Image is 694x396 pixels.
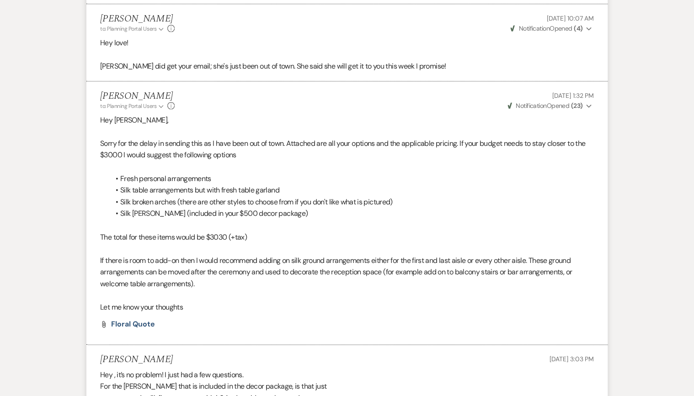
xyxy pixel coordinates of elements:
span: Opened [510,24,582,32]
strong: ( 4 ) [574,24,582,32]
a: Floral Quote [111,321,155,328]
span: Notification [516,102,546,110]
span: [DATE] 1:32 PM [552,91,594,100]
strong: ( 23 ) [571,102,582,110]
p: Let me know your thoughts [100,301,594,313]
span: to: Planning Portal Users [100,102,156,110]
span: Notification [518,24,549,32]
p: If there is room to add-on then I would recommend adding on silk ground arrangements either for t... [100,255,594,290]
h5: [PERSON_NAME] [100,13,175,25]
h5: [PERSON_NAME] [100,91,175,102]
li: Silk [PERSON_NAME] (included in your $500 decor package) [109,208,594,219]
p: Hey [PERSON_NAME], [100,114,594,126]
span: to: Planning Portal Users [100,25,156,32]
button: NotificationOpened (23) [506,101,594,111]
button: to: Planning Portal Users [100,102,165,110]
span: [DATE] 3:03 PM [550,355,594,363]
button: to: Planning Portal Users [100,25,165,33]
li: Fresh personal arrangements [109,173,594,185]
span: Floral Quote [111,319,155,329]
span: [DATE] 10:07 AM [547,14,594,22]
p: The total for these items would be $3030 (+tax) [100,231,594,243]
h5: [PERSON_NAME] [100,354,173,365]
li: Silk table arrangements but with fresh table garland [109,184,594,196]
li: Silk broken arches (there are other styles to choose from if you don't like what is pictured) [109,196,594,208]
span: Opened [507,102,583,110]
p: Sorry for the delay in sending this as I have been out of town. Attached are all your options and... [100,138,594,161]
button: NotificationOpened (4) [509,24,594,33]
p: [PERSON_NAME] did get your email; she's just been out of town. She said she will get it to you th... [100,60,594,72]
p: Hey love! [100,37,594,49]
